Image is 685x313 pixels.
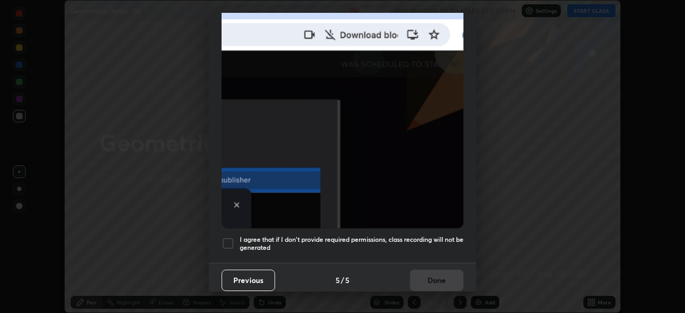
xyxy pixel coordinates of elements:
[345,274,349,286] h4: 5
[222,270,275,291] button: Previous
[341,274,344,286] h4: /
[240,235,463,252] h5: I agree that if I don't provide required permissions, class recording will not be generated
[336,274,340,286] h4: 5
